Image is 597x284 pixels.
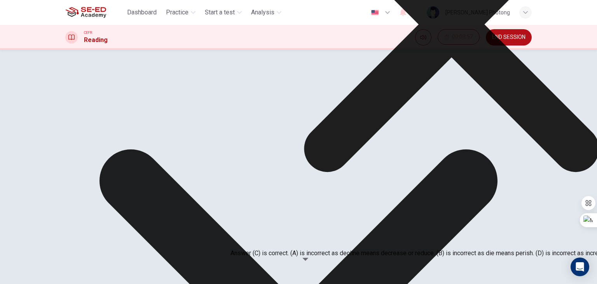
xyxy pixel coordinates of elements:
span: Practice [166,8,189,17]
span: Dashboard [127,8,157,17]
span: CEFR [84,30,92,35]
span: Start a test [205,8,235,17]
div: Open Intercom Messenger [571,258,589,276]
h1: Reading [84,35,108,45]
img: SE-ED Academy logo [65,5,106,20]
